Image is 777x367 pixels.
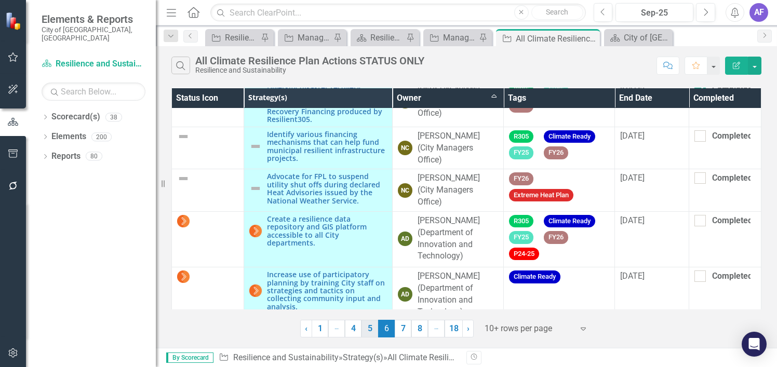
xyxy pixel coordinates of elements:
img: Not Defined [249,140,262,153]
img: Not Defined [177,172,190,185]
span: Climate Ready [544,130,595,143]
span: R305 [509,130,533,143]
a: 7 [395,320,411,337]
a: 5 [361,320,378,337]
span: Climate Ready [544,215,595,228]
div: Manage Elements [443,31,476,44]
td: Double-Click to Edit [172,169,244,212]
span: FY26 [544,231,568,244]
a: Resilience and Sustainability [42,58,145,70]
a: Resilience and Sustainability [353,31,404,44]
a: Advocate for FPL to suspend utility shut offs during declared Heat Advisories issued by the Natio... [267,172,387,205]
td: Double-Click to Edit [689,267,761,321]
div: NC [398,141,412,155]
td: Double-Click to Edit [504,211,615,267]
div: Resilience and Sustainability [370,31,404,44]
div: All Climate Resilience Plan Actions STATUS ONLY [195,55,424,66]
span: By Scorecard [166,352,213,363]
input: Search Below... [42,83,145,101]
span: [DATE] [620,173,645,183]
td: Double-Click to Edit [615,211,689,267]
a: Diversify disaster recovery financing and utilize the 5-[PERSON_NAME] to Innovative Recovery Fina... [267,84,387,124]
div: All Climate Resilience Plan Actions STATUS ONLY [516,32,597,45]
div: NC [398,183,412,198]
td: Double-Click to Edit Right Click for Context Menu [244,127,392,169]
td: Double-Click to Edit [615,169,689,212]
a: Manage Elements [426,31,476,44]
td: Double-Click to Edit [504,127,615,169]
a: Strategy(s) [343,352,383,362]
a: Increase use of participatory planning by training City staff on strategies and tactics on collec... [267,270,387,310]
span: R305 [509,215,533,228]
img: Not Defined [249,182,262,195]
span: FY25 [509,146,533,159]
span: ‹ [305,323,307,333]
span: P24-25 [509,248,539,261]
td: Double-Click to Edit [392,169,503,212]
div: 38 [105,113,122,121]
td: Double-Click to Edit [172,267,244,321]
div: [PERSON_NAME] (Department of Innovation and Technology) [418,215,498,262]
td: Double-Click to Edit [504,267,615,321]
td: Double-Click to Edit Right Click for Context Menu [244,169,392,212]
td: Double-Click to Edit [172,127,244,169]
div: [PERSON_NAME] (City Managers Office) [418,172,498,208]
img: ClearPoint Strategy [5,11,23,30]
a: Resilience Actions assigned to Resilience and Sustainability [208,31,258,44]
td: Double-Click to Edit [615,127,689,169]
td: Double-Click to Edit [689,127,761,169]
div: Sep-25 [619,7,690,19]
a: Reports [51,151,81,162]
td: Double-Click to Edit Right Click for Context Menu [244,211,392,267]
div: All Climate Resilience Plan Actions STATUS ONLY [387,352,569,362]
div: AD [398,232,412,246]
a: Manage Reports [280,31,331,44]
td: Double-Click to Edit [689,169,761,212]
td: Double-Click to Edit [615,267,689,321]
span: 6 [378,320,395,337]
img: Not Started [249,225,262,237]
img: Not Started [177,215,190,227]
div: [PERSON_NAME] (City Managers Office) [418,130,498,166]
a: 8 [411,320,428,337]
td: Double-Click to Edit [392,267,503,321]
span: FY26 [509,172,533,185]
a: 1 [312,320,328,337]
span: [DATE] [620,271,645,281]
a: 4 [345,320,361,337]
img: Not Started [177,270,190,283]
span: Elements & Reports [42,13,145,25]
span: FY25 [509,231,533,244]
a: Resilience and Sustainability [233,352,339,362]
span: › [467,323,470,333]
span: Climate Ready [509,270,560,283]
div: City of [GEOGRAPHIC_DATA] [624,31,670,44]
div: Manage Reports [298,31,331,44]
input: Search ClearPoint... [210,4,585,22]
button: Search [531,5,583,20]
a: Create a resilience data repository and GIS platform accessible to all City departments. [267,215,387,247]
span: [DATE] [620,215,645,225]
div: AD [398,287,412,302]
span: Extreme Heat Plan [509,189,573,202]
div: [PERSON_NAME] (Department of Innovation and Technology) [418,270,498,318]
td: Double-Click to Edit [504,169,615,212]
div: » » [219,352,459,364]
td: Double-Click to Edit [689,211,761,267]
div: Resilience and Sustainability [195,66,424,74]
a: City of [GEOGRAPHIC_DATA] [607,31,670,44]
div: Open Intercom Messenger [742,332,767,357]
div: 200 [91,132,112,141]
td: Double-Click to Edit [172,211,244,267]
td: Double-Click to Edit Right Click for Context Menu [244,267,392,321]
img: Not Defined [177,130,190,143]
button: AF [749,3,768,22]
a: Identify various financing mechanisms that can help fund municipal resilient infrastructure proje... [267,130,387,162]
span: [DATE] [620,131,645,141]
td: Double-Click to Edit [392,211,503,267]
img: Not Started [249,284,262,297]
a: Scorecard(s) [51,111,100,123]
div: 80 [86,152,102,161]
small: City of [GEOGRAPHIC_DATA], [GEOGRAPHIC_DATA] [42,25,145,43]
